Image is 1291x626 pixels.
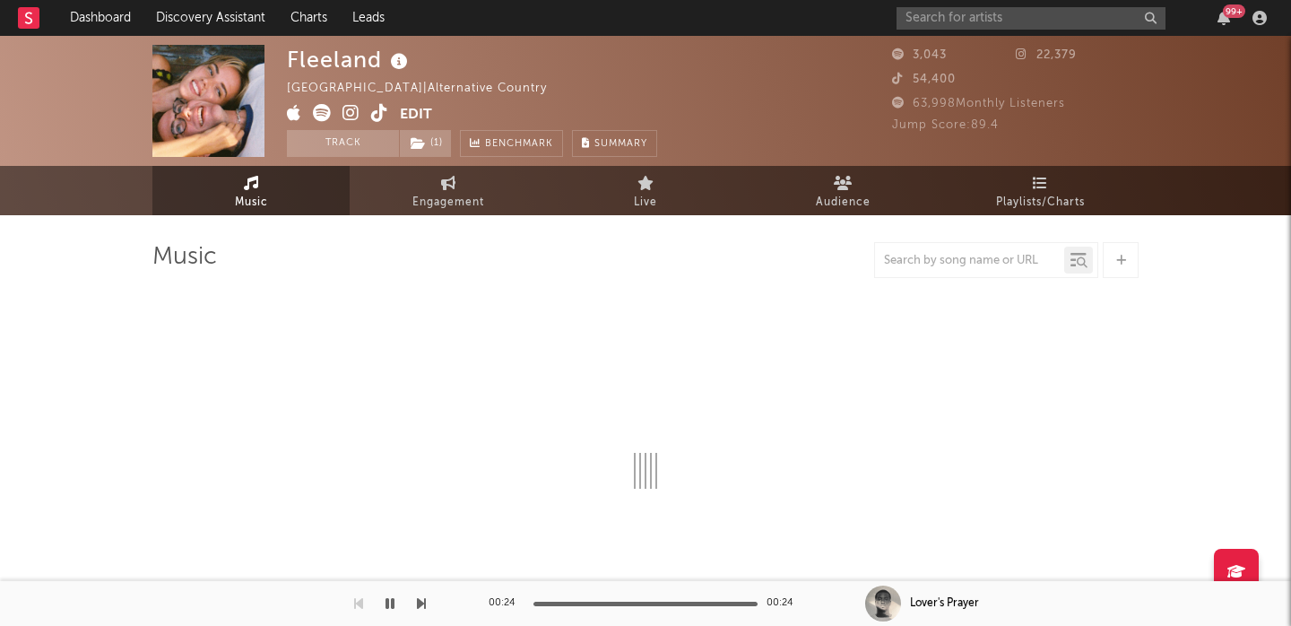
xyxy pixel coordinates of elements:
[816,192,871,213] span: Audience
[412,192,484,213] span: Engagement
[400,130,451,157] button: (1)
[287,130,399,157] button: Track
[1016,49,1077,61] span: 22,379
[744,166,941,215] a: Audience
[897,7,1165,30] input: Search for artists
[572,130,657,157] button: Summary
[594,139,647,149] span: Summary
[547,166,744,215] a: Live
[460,130,563,157] a: Benchmark
[399,130,452,157] span: ( 1 )
[287,45,412,74] div: Fleeland
[485,134,553,155] span: Benchmark
[152,166,350,215] a: Music
[400,104,432,126] button: Edit
[892,119,999,131] span: Jump Score: 89.4
[910,596,979,612] div: Lover's Prayer
[634,192,657,213] span: Live
[892,98,1065,109] span: 63,998 Monthly Listeners
[941,166,1139,215] a: Playlists/Charts
[892,49,947,61] span: 3,043
[996,192,1085,213] span: Playlists/Charts
[892,74,956,85] span: 54,400
[767,593,802,614] div: 00:24
[235,192,268,213] span: Music
[350,166,547,215] a: Engagement
[1217,11,1230,25] button: 99+
[489,593,524,614] div: 00:24
[1223,4,1245,18] div: 99 +
[875,254,1064,268] input: Search by song name or URL
[287,78,568,100] div: [GEOGRAPHIC_DATA] | Alternative Country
